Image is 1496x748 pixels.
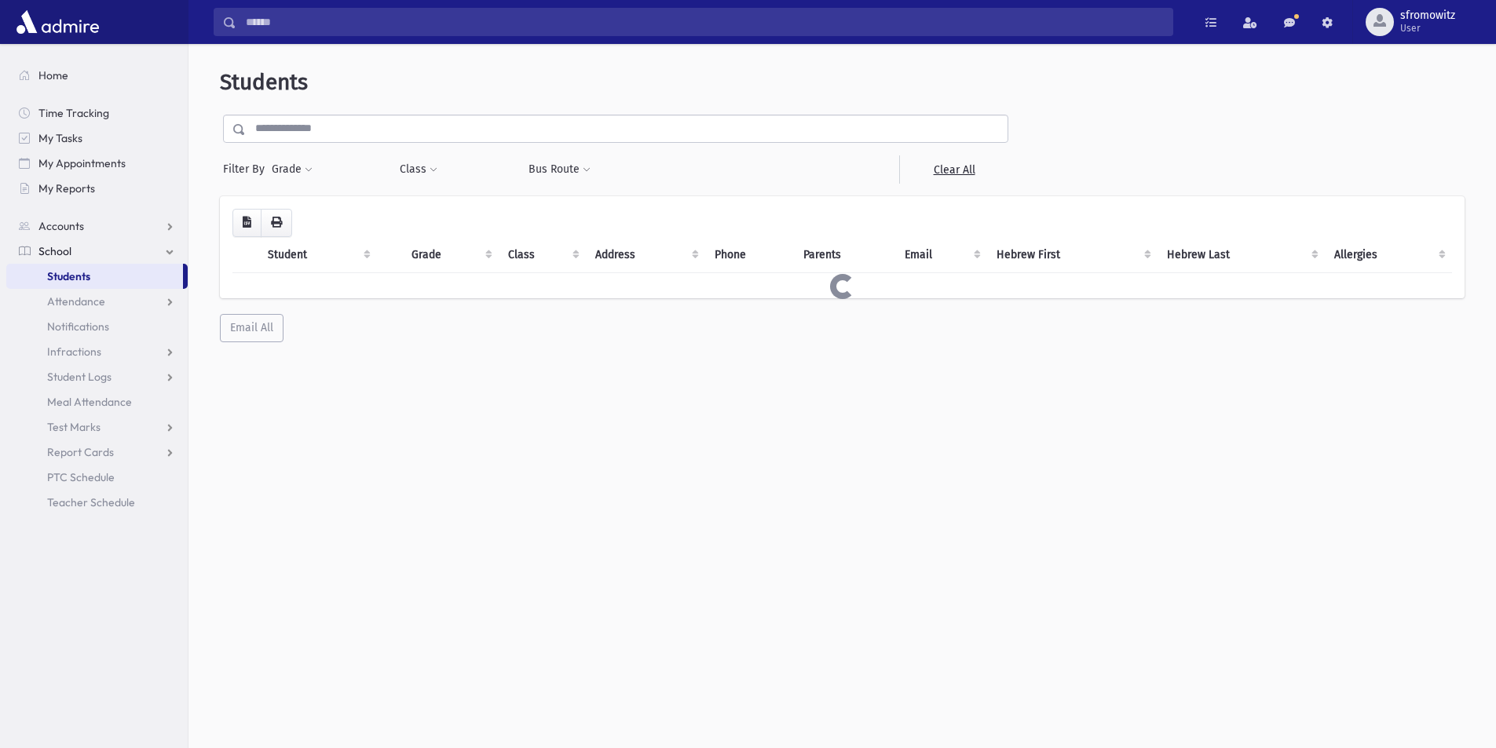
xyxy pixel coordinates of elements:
[6,314,188,339] a: Notifications
[6,264,183,289] a: Students
[6,63,188,88] a: Home
[258,237,377,273] th: Student
[1325,237,1452,273] th: Allergies
[6,440,188,465] a: Report Cards
[47,495,135,509] span: Teacher Schedule
[47,370,112,384] span: Student Logs
[1400,9,1455,22] span: sfromowitz
[47,269,90,283] span: Students
[6,389,188,414] a: Meal Attendance
[794,237,895,273] th: Parents
[499,237,587,273] th: Class
[13,6,103,38] img: AdmirePro
[895,237,987,273] th: Email
[220,69,308,95] span: Students
[6,364,188,389] a: Student Logs
[47,395,132,409] span: Meal Attendance
[6,126,188,151] a: My Tasks
[6,176,188,201] a: My Reports
[261,209,292,237] button: Print
[6,213,188,239] a: Accounts
[1158,237,1326,273] th: Hebrew Last
[6,414,188,440] a: Test Marks
[38,156,126,170] span: My Appointments
[223,161,271,177] span: Filter By
[38,244,71,258] span: School
[6,490,188,515] a: Teacher Schedule
[47,445,114,459] span: Report Cards
[6,465,188,490] a: PTC Schedule
[47,294,105,308] span: Attendance
[399,155,438,184] button: Class
[6,239,188,264] a: School
[220,314,283,342] button: Email All
[38,106,109,120] span: Time Tracking
[705,237,794,273] th: Phone
[6,289,188,314] a: Attendance
[6,100,188,126] a: Time Tracking
[899,155,1008,184] a: Clear All
[38,68,68,82] span: Home
[987,237,1157,273] th: Hebrew First
[1400,22,1455,35] span: User
[528,155,591,184] button: Bus Route
[232,209,262,237] button: CSV
[47,420,101,434] span: Test Marks
[38,181,95,195] span: My Reports
[236,8,1172,36] input: Search
[6,339,188,364] a: Infractions
[47,470,115,484] span: PTC Schedule
[586,237,705,273] th: Address
[38,131,82,145] span: My Tasks
[38,219,84,233] span: Accounts
[47,345,101,359] span: Infractions
[47,319,109,334] span: Notifications
[6,151,188,176] a: My Appointments
[402,237,498,273] th: Grade
[271,155,313,184] button: Grade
